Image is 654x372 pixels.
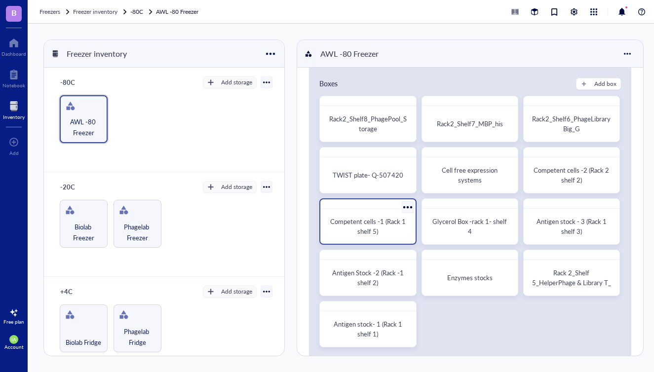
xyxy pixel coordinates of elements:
span: Biolab Fridge [66,337,101,348]
div: AWL -80 Freezer [316,45,383,62]
span: Rack2_Shelf6_PhageLibraryBig_G [532,114,611,133]
button: Add storage [203,181,257,193]
span: Freezer inventory [73,7,117,16]
span: AWL -80 Freezer [65,116,103,138]
div: Freezer inventory [62,45,131,62]
span: Competent cells -2 (Rack 2 shelf 2) [534,165,611,185]
a: Dashboard [1,35,26,57]
button: Add storage [203,76,257,88]
span: IA [11,336,16,342]
div: Dashboard [1,51,26,57]
a: Freezers [39,7,71,17]
div: Add storage [221,287,252,296]
span: Enzymes stocks [447,273,493,282]
a: Notebook [2,67,25,88]
span: Rack 2_Shelf 5_HelperPhage & Library T_ [532,268,611,287]
span: Competent cells -1 (Rack 1 shelf 5) [330,217,407,236]
div: -80C [56,75,115,89]
div: Boxes [319,78,338,90]
span: Cell free expression systems [442,165,499,185]
span: B [11,6,17,19]
div: Add [9,150,19,156]
button: Add box [576,78,621,90]
div: -20C [56,180,115,194]
span: Biolab Freezer [64,222,103,243]
span: Phagelab Fridge [118,326,157,348]
a: Inventory [3,98,25,120]
div: Add storage [221,78,252,87]
div: Add box [594,79,616,88]
span: Rack2_Shelf8_PhagePool_Storage [329,114,407,133]
div: Inventory [3,114,25,120]
div: +4C [56,285,115,298]
div: Add storage [221,183,252,191]
span: Freezers [39,7,60,16]
span: Rack2_Shelf7_MBP_his [437,119,503,128]
span: Antigen stock - 3 (Rack 1 shelf 3) [537,217,608,236]
span: Glycerol Box -rack 1- shelf 4 [432,217,508,236]
div: Account [4,344,24,350]
a: -80CAWL -80 Freezer [130,7,200,17]
span: Antigen Stock -2 (Rack -1 shelf 2) [332,268,405,287]
a: Freezer inventory [73,7,128,17]
div: Notebook [2,82,25,88]
span: Antigen stock- 1 (Rack 1 shelf 1) [334,319,404,338]
div: Free plan [3,319,24,325]
button: Add storage [203,286,257,298]
span: TWIST plate- Q-507420 [333,170,403,180]
span: Phagelab Freezer [118,222,157,243]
